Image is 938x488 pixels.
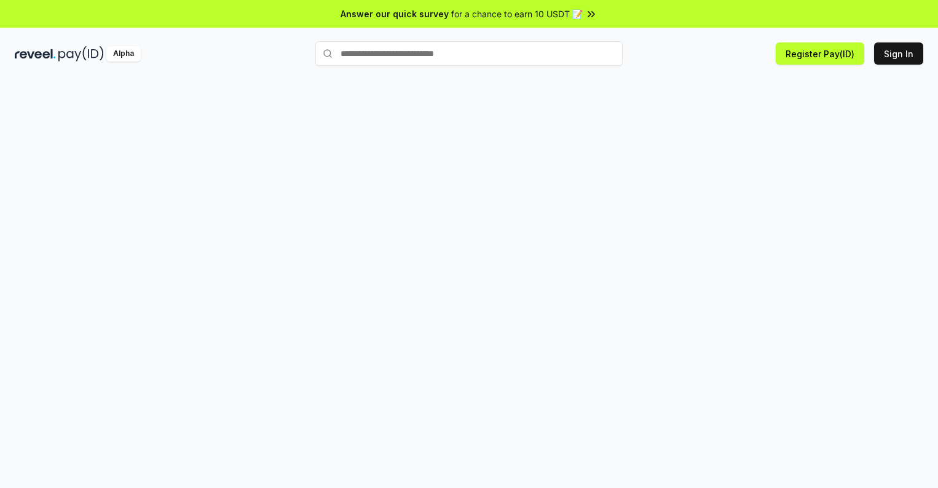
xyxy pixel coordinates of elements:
[106,46,141,62] div: Alpha
[58,46,104,62] img: pay_id
[15,46,56,62] img: reveel_dark
[776,42,864,65] button: Register Pay(ID)
[874,42,923,65] button: Sign In
[341,7,449,20] span: Answer our quick survey
[451,7,583,20] span: for a chance to earn 10 USDT 📝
